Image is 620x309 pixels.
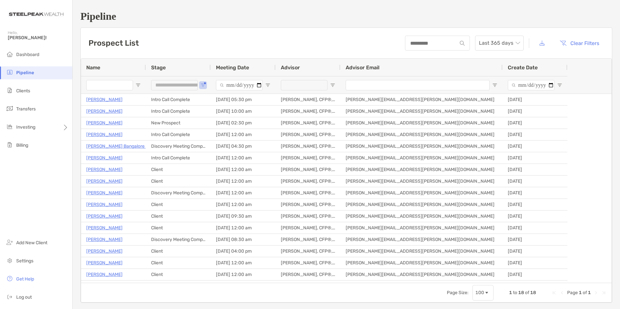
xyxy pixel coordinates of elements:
p: [PERSON_NAME] [86,259,123,267]
span: 18 [518,290,524,295]
div: Client [146,246,211,257]
span: Add New Client [16,240,47,246]
img: settings icon [6,257,14,264]
a: [PERSON_NAME] [86,270,123,279]
div: [DATE] [503,129,567,140]
span: Advisor [281,64,300,71]
div: [DATE] [503,199,567,210]
div: [DATE] [503,164,567,175]
div: [DATE] 12:00 am [211,257,276,269]
div: [DATE] [503,106,567,117]
a: [PERSON_NAME] [86,119,123,127]
img: logout icon [6,293,14,301]
h3: Prospect List [89,39,139,48]
div: Client [146,211,211,222]
div: [PERSON_NAME], CFP®, CDFA® [276,164,340,175]
a: [PERSON_NAME] [86,235,123,244]
div: [PERSON_NAME][EMAIL_ADDRESS][PERSON_NAME][DOMAIN_NAME] [340,234,503,245]
div: [PERSON_NAME], CFP®, CDFA® [276,280,340,292]
input: Name Filter Input [86,80,133,90]
span: to [513,290,517,295]
div: [PERSON_NAME], CFP®, CDFA® [276,187,340,199]
img: Zoe Logo [8,3,65,26]
span: 1 [509,290,512,295]
div: Discovery Meeting Complete [146,141,211,152]
div: Discovery Meeting Complete [146,234,211,245]
a: [PERSON_NAME] [86,212,123,220]
div: Client [146,164,211,175]
div: [PERSON_NAME][EMAIL_ADDRESS][PERSON_NAME][DOMAIN_NAME] [340,152,503,164]
a: [PERSON_NAME] [86,131,123,139]
span: Meeting Date [216,64,249,71]
div: [PERSON_NAME][EMAIL_ADDRESS][PERSON_NAME][DOMAIN_NAME] [340,246,503,257]
div: [DATE] [503,234,567,245]
div: [DATE] 12:00 am [211,269,276,280]
button: Open Filter Menu [136,83,141,88]
span: Get Help [16,276,34,282]
div: [PERSON_NAME][EMAIL_ADDRESS][PERSON_NAME][DOMAIN_NAME] [340,222,503,234]
div: [DATE] [503,280,567,292]
p: [PERSON_NAME] [86,166,123,174]
div: [PERSON_NAME], CFP®, CDFA® [276,246,340,257]
div: [DATE] 10:00 am [211,106,276,117]
div: Page Size: [447,290,469,295]
div: [DATE] [503,152,567,164]
div: [DATE] 12:00 am [211,152,276,164]
div: 100 [475,290,484,295]
div: [PERSON_NAME][EMAIL_ADDRESS][PERSON_NAME][DOMAIN_NAME] [340,269,503,280]
div: [PERSON_NAME][EMAIL_ADDRESS][PERSON_NAME][DOMAIN_NAME] [340,187,503,199]
div: [DATE] [503,246,567,257]
a: [PERSON_NAME] [86,200,123,209]
span: Name [86,64,100,71]
div: [DATE] [503,211,567,222]
div: [DATE] [503,117,567,129]
div: [PERSON_NAME][EMAIL_ADDRESS][PERSON_NAME][DOMAIN_NAME] [340,280,503,292]
span: Transfers [16,106,36,112]
div: Client [146,280,211,292]
a: [PERSON_NAME] [86,177,123,185]
span: Billing [16,143,28,148]
img: add_new_client icon [6,238,14,246]
img: transfers icon [6,105,14,112]
div: [PERSON_NAME][EMAIL_ADDRESS][PERSON_NAME][DOMAIN_NAME] [340,117,503,129]
div: [DATE] 12:00 am [211,176,276,187]
div: [DATE] 02:30 pm [211,117,276,129]
div: [PERSON_NAME], CFP®, CDFA® [276,199,340,210]
a: [PERSON_NAME] [86,282,123,290]
span: Investing [16,124,35,130]
button: Open Filter Menu [265,83,270,88]
p: [PERSON_NAME] [86,224,123,232]
span: Advisor Email [346,64,379,71]
div: [DATE] 04:30 pm [211,141,276,152]
div: [DATE] 12:00 am [211,222,276,234]
img: clients icon [6,86,14,94]
div: Client [146,199,211,210]
div: [DATE] [503,141,567,152]
div: [DATE] [503,222,567,234]
img: pipeline icon [6,68,14,76]
div: Client [146,269,211,280]
div: [PERSON_NAME], CFP®, CDFA® [276,141,340,152]
div: [DATE] [503,187,567,199]
a: [PERSON_NAME] [86,247,123,255]
div: Intro Call Complete [146,94,211,105]
div: [PERSON_NAME], CFP®, CDFA® [276,129,340,140]
h1: Pipeline [80,10,612,22]
div: [PERSON_NAME][EMAIL_ADDRESS][PERSON_NAME][DOMAIN_NAME] [340,94,503,105]
button: Open Filter Menu [492,83,497,88]
span: of [525,290,529,295]
div: [PERSON_NAME], CFP®, CDFA® [276,117,340,129]
a: [PERSON_NAME] [86,96,123,104]
div: Intro Call Complete [146,129,211,140]
div: [PERSON_NAME][EMAIL_ADDRESS][PERSON_NAME][DOMAIN_NAME] [340,199,503,210]
div: [DATE] [503,257,567,269]
div: [PERSON_NAME], CFP®, CDFA® [276,222,340,234]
